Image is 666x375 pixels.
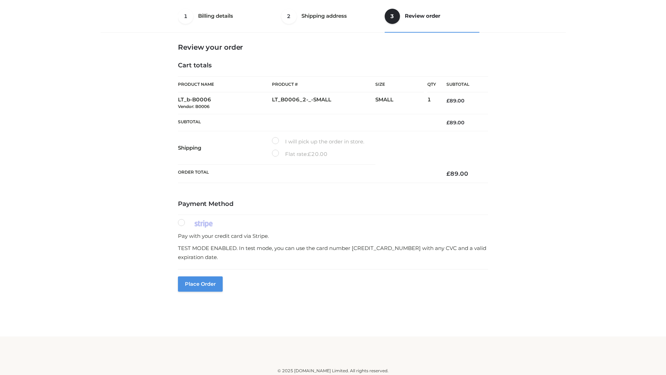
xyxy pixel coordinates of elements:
td: SMALL [375,92,427,114]
bdi: 89.00 [446,119,464,126]
span: £ [308,151,311,157]
td: LT_B0006_2-_-SMALL [272,92,375,114]
span: £ [446,170,450,177]
td: LT_b-B0006 [178,92,272,114]
p: TEST MODE ENABLED. In test mode, you can use the card number [CREDIT_CARD_NUMBER] with any CVC an... [178,244,488,261]
bdi: 20.00 [308,151,327,157]
label: I will pick up the order in store. [272,137,364,146]
th: Product # [272,76,375,92]
h4: Payment Method [178,200,488,208]
small: Vendor: B0006 [178,104,210,109]
p: Pay with your credit card via Stripe. [178,232,488,241]
th: Product Name [178,76,272,92]
span: £ [446,98,450,104]
bdi: 89.00 [446,98,464,104]
bdi: 89.00 [446,170,468,177]
th: Qty [427,76,436,92]
button: Place order [178,276,223,292]
span: £ [446,119,450,126]
label: Flat rate: [272,150,327,159]
th: Shipping [178,131,272,165]
h3: Review your order [178,43,488,51]
th: Subtotal [436,77,488,92]
td: 1 [427,92,436,114]
th: Subtotal [178,114,436,131]
th: Size [375,77,424,92]
th: Order Total [178,165,436,183]
div: © 2025 [DOMAIN_NAME] Limited. All rights reserved. [103,367,563,374]
h4: Cart totals [178,62,488,69]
